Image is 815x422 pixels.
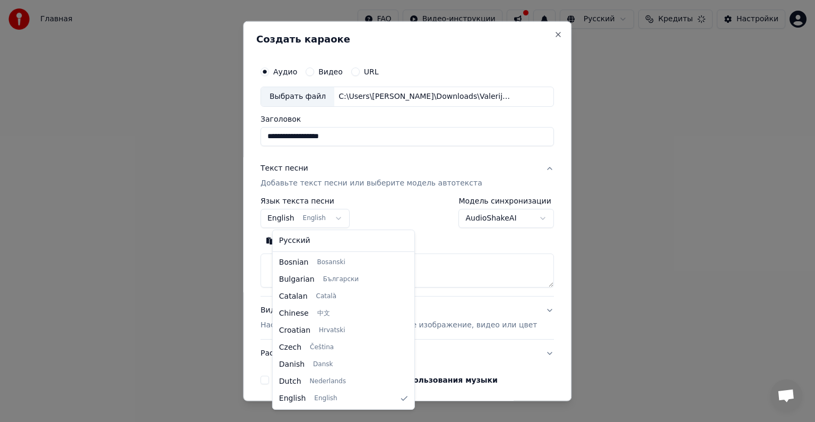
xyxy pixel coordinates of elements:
span: Bosnian [279,257,309,268]
span: English [279,393,306,404]
span: Русский [279,235,310,246]
span: Dansk [313,360,333,369]
span: English [314,394,337,403]
span: Català [316,292,336,301]
span: Chinese [279,308,309,319]
span: Dutch [279,376,301,387]
span: Bulgarian [279,274,315,285]
span: Български [323,275,359,284]
span: Hrvatski [319,326,345,335]
span: Bosanski [317,258,345,267]
span: Catalan [279,291,308,302]
span: Danish [279,359,305,370]
span: Czech [279,342,301,353]
span: Croatian [279,325,310,336]
span: 中文 [317,309,330,318]
span: Čeština [310,343,334,352]
span: Nederlands [310,377,346,386]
